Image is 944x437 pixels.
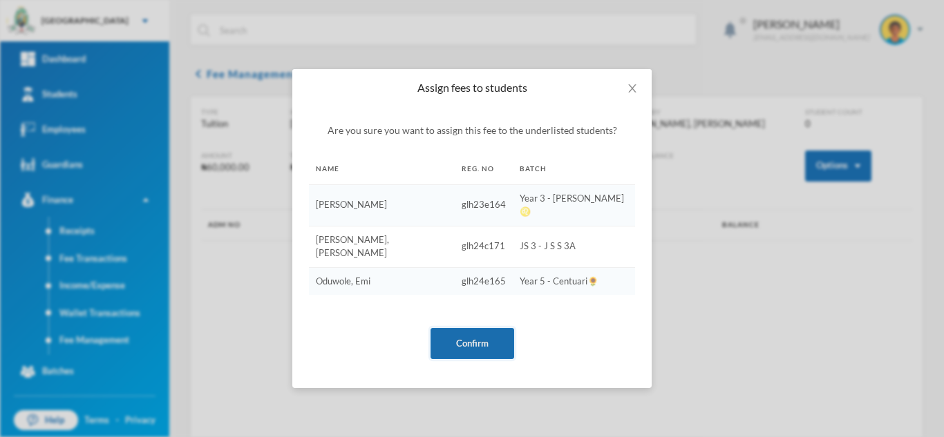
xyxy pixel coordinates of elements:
td: glh23e164 [455,184,513,226]
button: Confirm [431,328,514,359]
td: glh24c171 [455,226,513,267]
td: Oduwole, Emi [309,267,455,295]
td: [PERSON_NAME] [309,184,455,226]
th: Reg. No [455,153,513,184]
div: Assign fees to students [309,80,635,95]
th: Name [309,153,455,184]
th: Batch [513,153,635,184]
button: Close [613,69,652,108]
td: Year 5 - Centuari🌻 [513,267,635,295]
td: [PERSON_NAME], [PERSON_NAME] [309,226,455,267]
td: Year 3 - [PERSON_NAME] ♌️ [513,184,635,226]
td: glh24e165 [455,267,513,295]
i: icon: close [627,83,638,94]
p: Are you sure you want to assign this fee to the underlisted students? [309,123,635,137]
td: JS 3 - J S S 3A [513,226,635,267]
